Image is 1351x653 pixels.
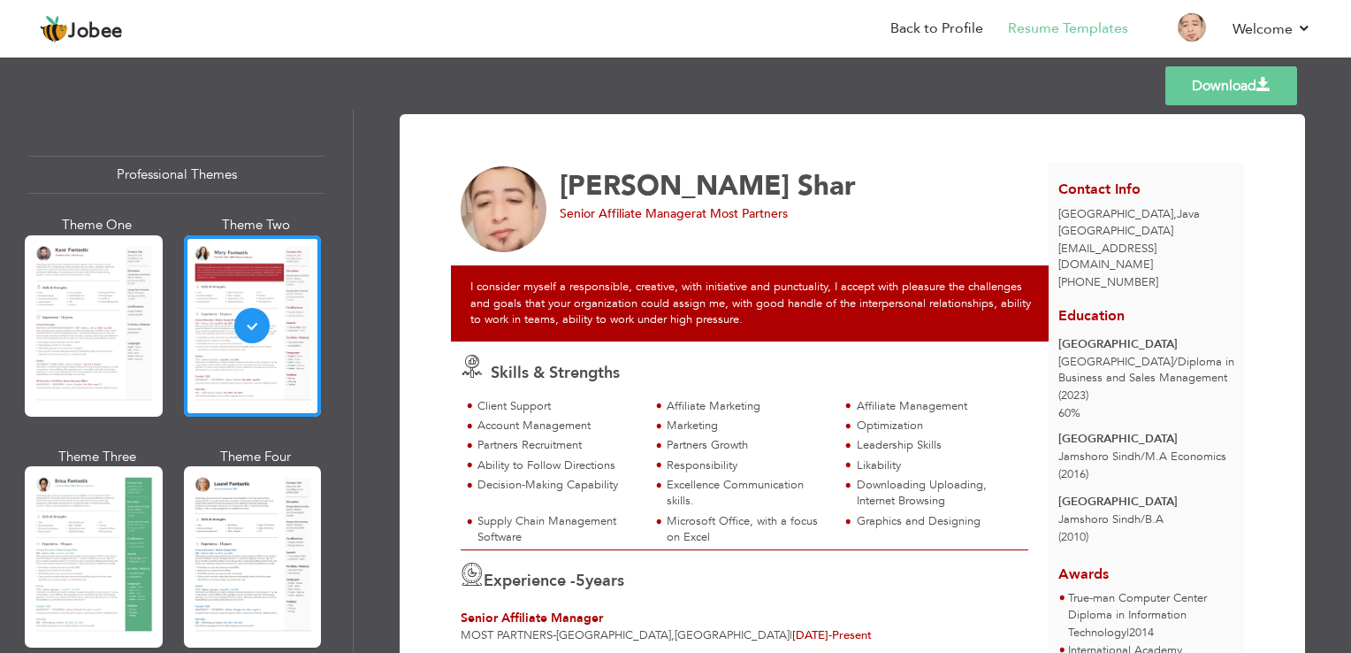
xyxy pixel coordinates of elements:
[1049,206,1245,239] div: Java
[477,457,639,474] div: Ability to Follow Directions
[792,627,832,643] span: [DATE]
[1068,607,1187,641] span: Diploma in Information Technology
[1058,529,1088,545] span: (2010)
[667,457,828,474] div: Responsibility
[461,610,603,626] span: Senior Affiliate Manager
[1058,336,1234,353] div: [GEOGRAPHIC_DATA]
[477,477,639,494] div: Decision-Making Capability
[187,448,325,466] div: Theme Four
[477,513,639,546] div: Supply Chain Management Software
[696,205,788,222] span: at Most Partners
[477,398,639,415] div: Client Support
[667,418,828,434] div: Marketing
[667,398,828,415] div: Affiliate Marketing
[857,513,1019,530] div: Graphics and Designing
[1058,223,1173,239] span: [GEOGRAPHIC_DATA]
[667,437,828,454] div: Partners Growth
[477,437,639,454] div: Partners Recruitment
[1165,66,1297,105] a: Download
[1126,625,1129,641] span: |
[1173,354,1178,370] span: /
[560,205,696,222] span: Senior Affiliate Manager
[857,457,1019,474] div: Likability
[28,216,166,234] div: Theme One
[40,15,123,43] a: Jobee
[1008,19,1128,39] a: Resume Templates
[1068,590,1207,606] span: True-man Computer Center
[890,19,983,39] a: Back to Profile
[1129,625,1154,641] span: 2014
[1058,494,1234,511] div: [GEOGRAPHIC_DATA]
[1058,431,1234,448] div: [GEOGRAPHIC_DATA]
[857,477,1019,510] div: Downloading Uploading, Internet Browsing
[461,166,547,253] img: No image
[484,570,576,592] span: Experience -
[792,627,872,643] span: Present
[1173,206,1177,222] span: ,
[667,513,828,546] div: Microsoft Office, with a focus on Excel
[1058,511,1164,527] span: Jamshoro Sindh B.A
[1058,241,1156,273] span: [EMAIL_ADDRESS][DOMAIN_NAME]
[1141,511,1145,527] span: /
[857,398,1019,415] div: Affiliate Management
[828,627,832,643] span: -
[857,437,1019,454] div: Leadership Skills
[556,627,671,643] span: [GEOGRAPHIC_DATA]
[1058,274,1158,290] span: [PHONE_NUMBER]
[667,477,828,510] div: Excellence Communication skills.
[1058,449,1226,465] span: Jamshoro Sindh M.A Economics
[1233,19,1311,40] a: Welcome
[798,167,856,204] span: Shar
[28,156,324,194] div: Professional Themes
[1058,180,1141,199] span: Contact Info
[1058,466,1088,482] span: (2016)
[1178,13,1206,42] img: Profile Img
[671,627,675,643] span: ,
[576,570,585,592] span: 5
[1058,388,1088,403] span: (2023)
[1058,306,1125,326] span: Education
[675,627,790,643] span: [GEOGRAPHIC_DATA]
[1058,354,1234,387] span: [GEOGRAPHIC_DATA] Diploma in Business and Sales Management
[560,167,790,204] span: [PERSON_NAME]
[1058,206,1173,222] span: [GEOGRAPHIC_DATA]
[1141,449,1145,465] span: /
[491,362,620,384] span: Skills & Strengths
[576,570,624,593] label: years
[28,448,166,466] div: Theme Three
[857,418,1019,434] div: Optimization
[451,265,1058,342] div: I consider myself a responsible, creative, with initiative and punctuality, I accept with pleasur...
[477,418,639,434] div: Account Management
[790,627,792,643] span: |
[1058,405,1080,421] span: 60%
[461,627,553,643] span: Most Partners
[553,627,556,643] span: -
[187,216,325,234] div: Theme Two
[1058,551,1109,585] span: Awards
[68,22,123,42] span: Jobee
[40,15,68,43] img: jobee.io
